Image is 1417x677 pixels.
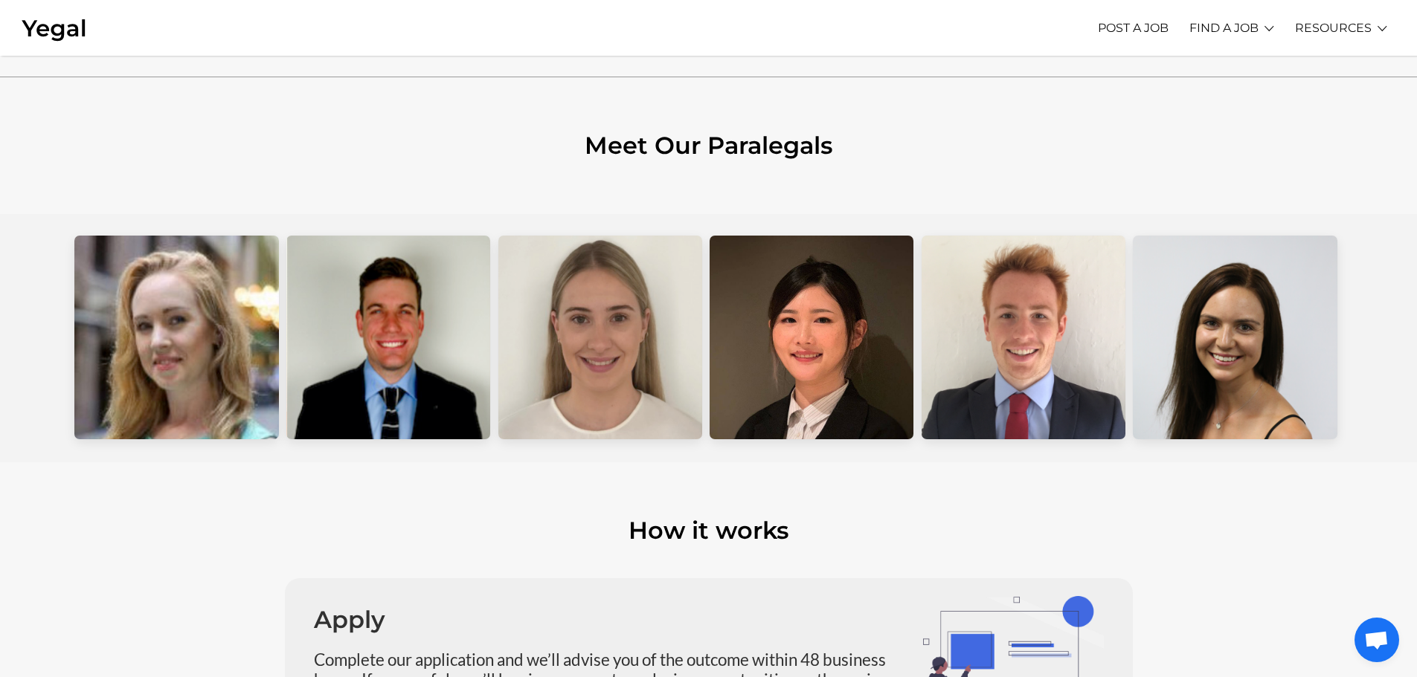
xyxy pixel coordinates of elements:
h2: Apply [314,608,901,632]
a: POST A JOB [1098,7,1169,48]
a: FIND A JOB [1189,7,1259,48]
a: RESOURCES [1295,7,1372,48]
div: Open chat [1355,618,1399,662]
